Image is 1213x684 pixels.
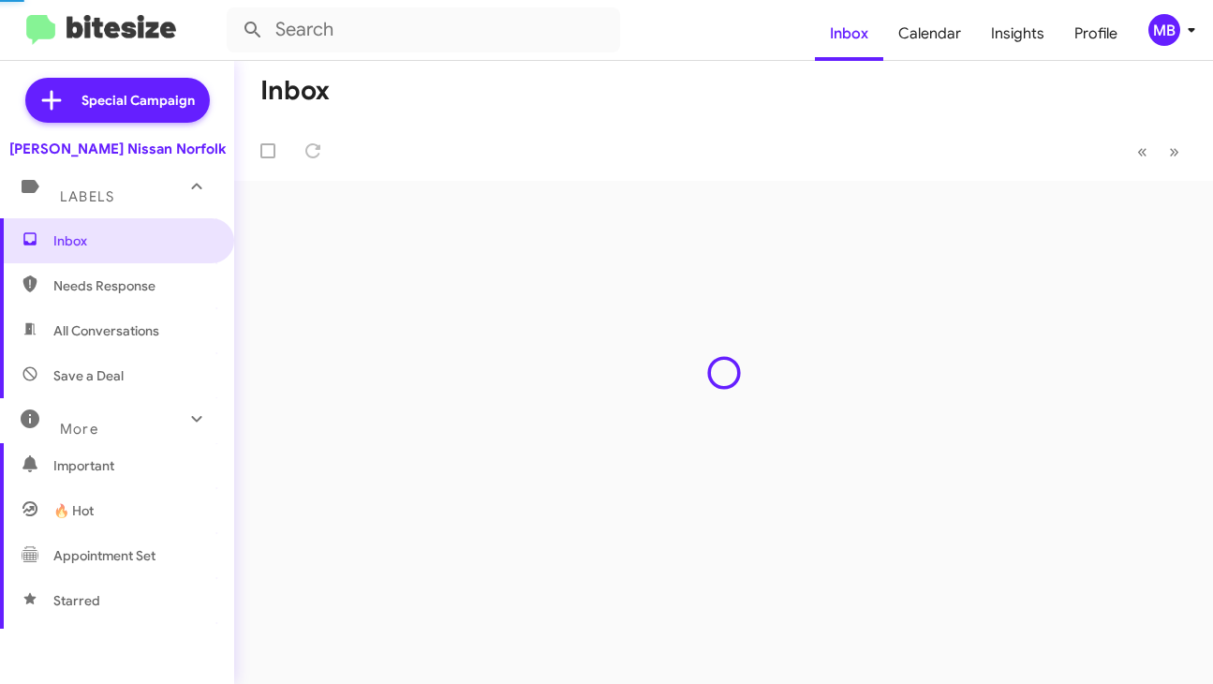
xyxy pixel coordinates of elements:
[53,456,213,475] span: Important
[815,7,883,61] a: Inbox
[53,591,100,610] span: Starred
[1132,14,1192,46] button: MB
[1148,14,1180,46] div: MB
[53,276,213,295] span: Needs Response
[1059,7,1132,61] a: Profile
[25,78,210,123] a: Special Campaign
[1127,132,1191,171] nav: Page navigation example
[53,231,213,250] span: Inbox
[81,91,195,110] span: Special Campaign
[60,188,114,205] span: Labels
[9,140,226,158] div: [PERSON_NAME] Nissan Norfolk
[1169,140,1179,163] span: »
[883,7,976,61] a: Calendar
[1137,140,1147,163] span: «
[260,76,330,106] h1: Inbox
[1126,132,1159,171] button: Previous
[1158,132,1191,171] button: Next
[60,421,98,438] span: More
[53,501,94,520] span: 🔥 Hot
[976,7,1059,61] a: Insights
[227,7,620,52] input: Search
[53,546,155,565] span: Appointment Set
[53,321,159,340] span: All Conversations
[53,366,124,385] span: Save a Deal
